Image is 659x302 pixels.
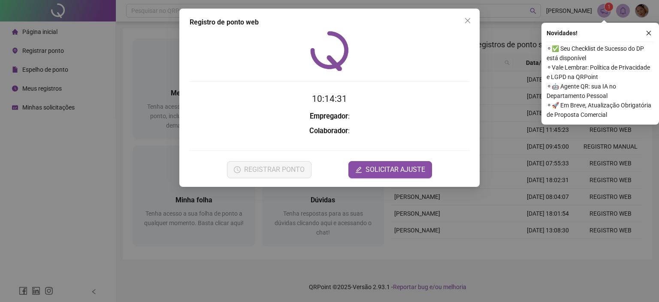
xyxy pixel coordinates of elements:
[366,165,425,175] span: SOLICITAR AJUSTE
[547,101,654,119] span: ⚬ 🚀 Em Breve, Atualização Obrigatória de Proposta Comercial
[190,17,469,27] div: Registro de ponto web
[312,94,347,104] time: 10:14:31
[464,17,471,24] span: close
[461,14,475,27] button: Close
[355,166,362,173] span: edit
[310,112,348,120] strong: Empregador
[547,28,577,38] span: Novidades !
[646,30,652,36] span: close
[547,44,654,63] span: ⚬ ✅ Seu Checklist de Sucesso do DP está disponível
[227,161,311,178] button: REGISTRAR PONTO
[348,161,432,178] button: editSOLICITAR AJUSTE
[309,127,348,135] strong: Colaborador
[547,63,654,82] span: ⚬ Vale Lembrar: Política de Privacidade e LGPD na QRPoint
[547,82,654,101] span: ⚬ 🤖 Agente QR: sua IA no Departamento Pessoal
[190,111,469,122] h3: :
[310,31,349,71] img: QRPoint
[190,125,469,137] h3: :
